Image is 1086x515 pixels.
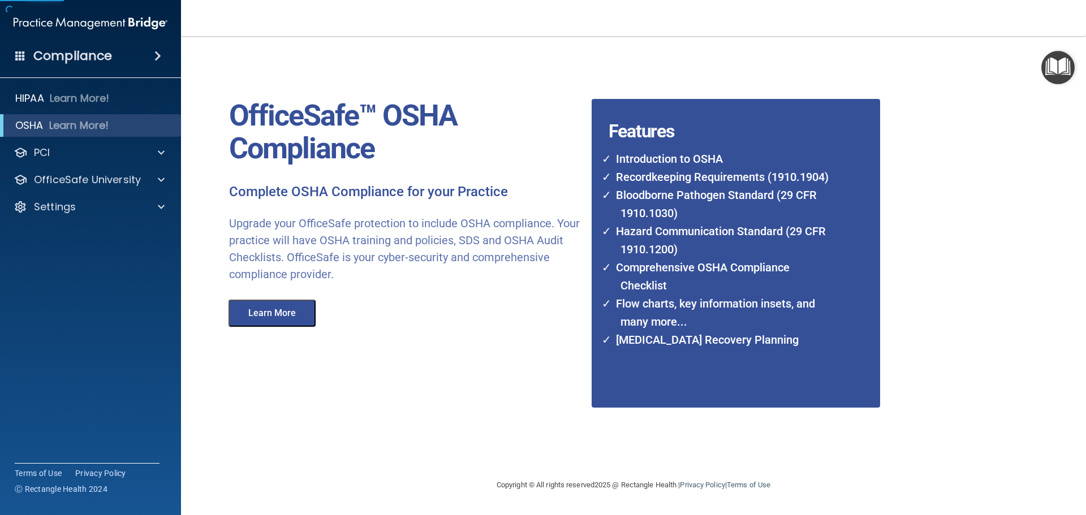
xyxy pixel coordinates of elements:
[15,92,44,105] p: HIPAA
[49,119,109,132] p: Learn More!
[50,92,110,105] p: Learn More!
[14,146,165,159] a: PCI
[14,200,165,214] a: Settings
[15,483,107,495] span: Ⓒ Rectangle Health 2024
[1041,51,1075,84] button: Open Resource Center
[609,295,835,331] li: Flow charts, key information insets, and many more...
[15,468,62,479] a: Terms of Use
[609,331,835,349] li: [MEDICAL_DATA] Recovery Planning
[609,258,835,295] li: Comprehensive OSHA Compliance Checklist
[75,468,126,479] a: Privacy Policy
[229,183,583,201] p: Complete OSHA Compliance for your Practice
[592,99,850,122] h4: Features
[14,12,167,34] img: PMB logo
[427,467,840,503] div: Copyright © All rights reserved 2025 @ Rectangle Health | |
[609,222,835,258] li: Hazard Communication Standard (29 CFR 1910.1200)
[229,300,316,327] button: Learn More
[34,173,141,187] p: OfficeSafe University
[609,150,835,168] li: Introduction to OSHA
[229,99,583,165] p: OfficeSafe™ OSHA Compliance
[33,48,112,64] h4: Compliance
[609,168,835,186] li: Recordkeeping Requirements (1910.1904)
[15,119,44,132] p: OSHA
[680,481,725,489] a: Privacy Policy
[609,186,835,222] li: Bloodborne Pathogen Standard (29 CFR 1910.1030)
[34,200,76,214] p: Settings
[221,309,327,318] a: Learn More
[229,215,583,283] p: Upgrade your OfficeSafe protection to include OSHA compliance. Your practice will have OSHA train...
[14,173,165,187] a: OfficeSafe University
[34,146,50,159] p: PCI
[727,481,770,489] a: Terms of Use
